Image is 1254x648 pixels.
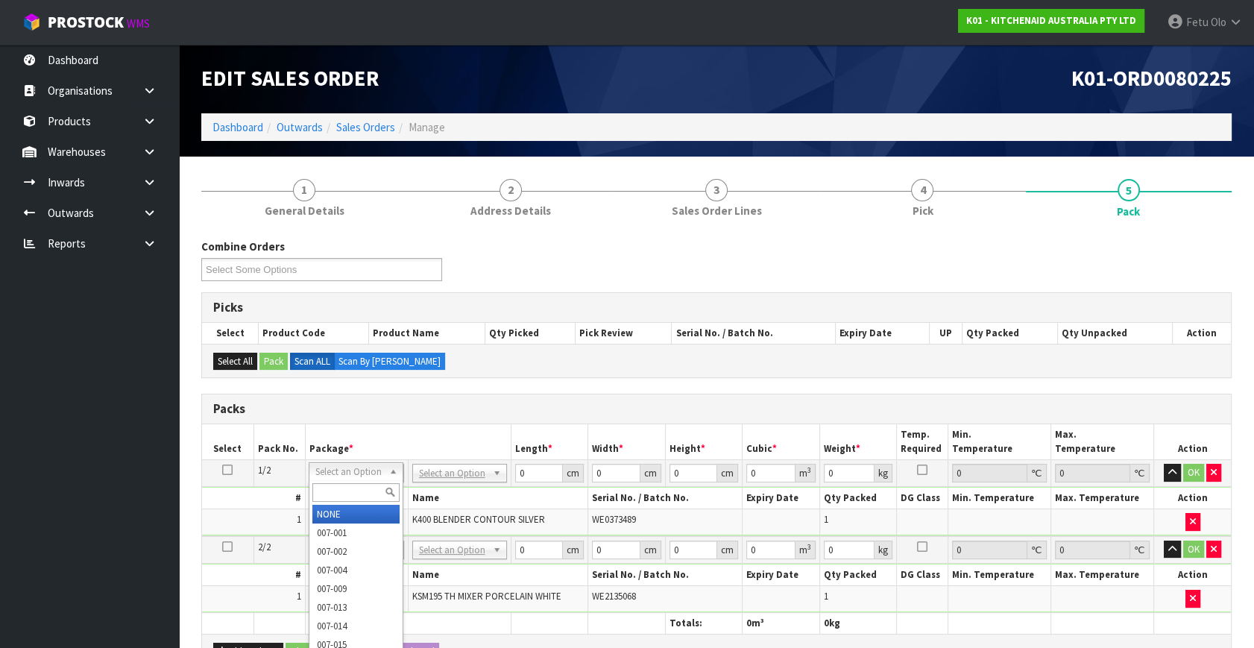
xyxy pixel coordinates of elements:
[212,120,263,134] a: Dashboard
[297,590,301,603] span: 1
[563,464,584,482] div: cm
[202,424,253,459] th: Select
[48,13,124,32] span: ProStock
[665,612,743,634] th: Totals:
[1154,424,1232,459] th: Action
[409,120,445,134] span: Manage
[897,488,948,509] th: DG Class
[958,9,1144,33] a: K01 - KITCHENAID AUSTRALIA PTY LTD
[297,513,301,526] span: 1
[500,179,522,201] span: 2
[705,179,728,201] span: 3
[1183,464,1204,482] button: OK
[213,353,257,371] button: Select All
[588,488,743,509] th: Serial No. / Batch No.
[265,203,344,218] span: General Details
[672,203,762,218] span: Sales Order Lines
[563,541,584,559] div: cm
[592,513,636,526] span: WE0373489
[312,598,400,617] li: 007-013
[412,513,545,526] span: K400 BLENDER CONTOUR SILVER
[1186,15,1209,29] span: Fetu
[807,465,811,475] sup: 3
[408,564,588,586] th: Name
[1172,323,1231,344] th: Action
[588,564,743,586] th: Serial No. / Batch No.
[824,617,829,629] span: 0
[1051,488,1154,509] th: Max. Temperature
[576,323,672,344] th: Pick Review
[672,323,836,344] th: Serial No. / Batch No.
[1057,323,1172,344] th: Qty Unpacked
[213,402,1220,416] h3: Packs
[948,488,1051,509] th: Min. Temperature
[202,323,259,344] th: Select
[305,564,408,586] th: Code
[897,564,948,586] th: DG Class
[1130,541,1150,559] div: ℃
[911,179,933,201] span: 4
[253,424,305,459] th: Pack No.
[717,541,738,559] div: cm
[1154,564,1232,586] th: Action
[717,464,738,482] div: cm
[824,513,828,526] span: 1
[312,617,400,635] li: 007-014
[201,65,379,92] span: Edit Sales Order
[511,424,588,459] th: Length
[127,16,150,31] small: WMS
[368,323,485,344] th: Product Name
[1211,15,1226,29] span: Olo
[966,14,1136,27] strong: K01 - KITCHENAID AUSTRALIA PTY LTD
[202,564,305,586] th: #
[819,564,897,586] th: Qty Packed
[305,488,408,509] th: Code
[819,612,897,634] th: kg
[743,612,820,634] th: m³
[743,424,820,459] th: Cubic
[1051,424,1154,459] th: Max. Temperature
[22,13,41,31] img: cube-alt.png
[875,541,892,559] div: kg
[743,488,820,509] th: Expiry Date
[336,120,395,134] a: Sales Orders
[807,542,811,552] sup: 3
[1071,65,1232,92] span: K01-ORD0080225
[202,488,305,509] th: #
[592,590,636,603] span: WE2135068
[485,323,575,344] th: Qty Picked
[259,353,288,371] button: Pack
[665,424,743,459] th: Height
[315,463,383,481] span: Select an Option
[1154,488,1232,509] th: Action
[312,542,400,561] li: 007-002
[1027,464,1047,482] div: ℃
[334,353,445,371] label: Scan By [PERSON_NAME]
[419,465,487,482] span: Select an Option
[962,323,1057,344] th: Qty Packed
[1183,541,1204,559] button: OK
[1027,541,1047,559] div: ℃
[277,120,323,134] a: Outwards
[836,323,930,344] th: Expiry Date
[930,323,962,344] th: UP
[588,424,666,459] th: Width
[258,464,271,476] span: 1/2
[640,464,661,482] div: cm
[201,239,285,254] label: Combine Orders
[795,464,816,482] div: m
[743,564,820,586] th: Expiry Date
[819,488,897,509] th: Qty Packed
[408,488,588,509] th: Name
[875,464,892,482] div: kg
[897,424,948,459] th: Temp. Required
[293,179,315,201] span: 1
[912,203,933,218] span: Pick
[1118,179,1140,201] span: 5
[312,523,400,542] li: 007-001
[290,353,335,371] label: Scan ALL
[419,541,487,559] span: Select an Option
[795,541,816,559] div: m
[948,424,1051,459] th: Min. Temperature
[312,579,400,598] li: 007-009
